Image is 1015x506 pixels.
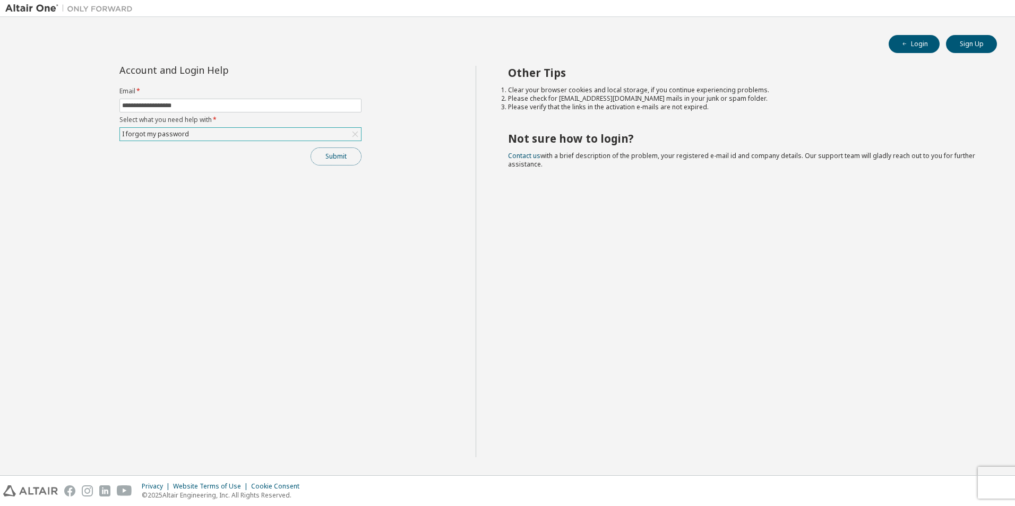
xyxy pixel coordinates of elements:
li: Clear your browser cookies and local storage, if you continue experiencing problems. [508,86,978,94]
h2: Not sure how to login? [508,132,978,145]
h2: Other Tips [508,66,978,80]
button: Submit [311,147,362,165]
label: Select what you need help with [119,116,362,124]
div: Privacy [142,482,173,491]
button: Login [889,35,940,53]
div: I forgot my password [121,128,191,140]
img: Altair One [5,3,138,14]
img: linkedin.svg [99,485,110,496]
img: facebook.svg [64,485,75,496]
div: Cookie Consent [251,482,306,491]
li: Please verify that the links in the activation e-mails are not expired. [508,103,978,111]
span: with a brief description of the problem, your registered e-mail id and company details. Our suppo... [508,151,975,169]
a: Contact us [508,151,540,160]
div: Website Terms of Use [173,482,251,491]
li: Please check for [EMAIL_ADDRESS][DOMAIN_NAME] mails in your junk or spam folder. [508,94,978,103]
div: Account and Login Help [119,66,313,74]
p: © 2025 Altair Engineering, Inc. All Rights Reserved. [142,491,306,500]
button: Sign Up [946,35,997,53]
img: instagram.svg [82,485,93,496]
img: altair_logo.svg [3,485,58,496]
label: Email [119,87,362,95]
div: I forgot my password [120,128,361,141]
img: youtube.svg [117,485,132,496]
